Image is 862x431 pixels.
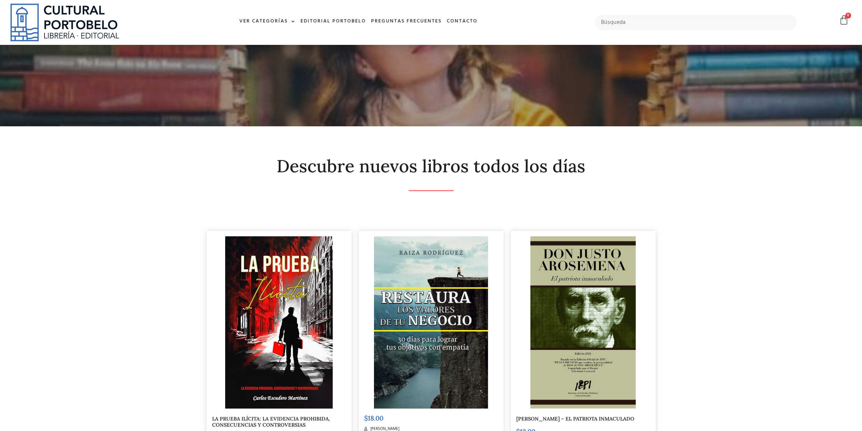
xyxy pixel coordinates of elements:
img: portada justo arosemena curvas_Mesa de trabajo 1 [530,236,636,409]
h2: Descubre nuevos libros todos los días [207,157,656,176]
a: Preguntas frecuentes [369,14,444,29]
a: LA PRUEBA ILÍCITA: LA EVIDENCIA PROHIBIDA, CONSECUENCIAS Y CONTROVERSIAS [212,415,330,428]
input: Búsqueda [595,15,796,30]
a: Ver Categorías [237,14,298,29]
span: 0 [845,13,851,18]
a: 0 [839,15,849,25]
img: 81Xhe+lqSeL._SY466_ [225,236,333,409]
a: Contacto [444,14,480,29]
a: [PERSON_NAME] – EL PATRIOTA INMACULADO [516,415,634,422]
img: portada libro Raiza Rodriguez [374,236,488,409]
span: $ [364,414,368,422]
a: Editorial Portobelo [298,14,369,29]
bdi: 18.00 [364,414,383,422]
